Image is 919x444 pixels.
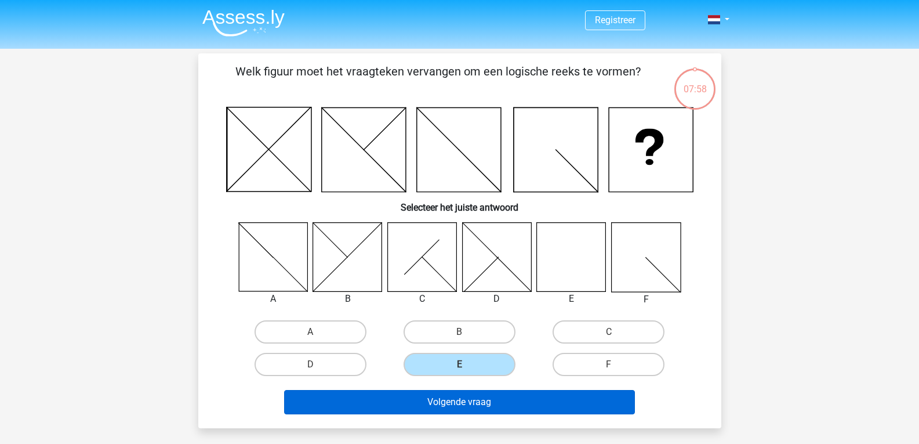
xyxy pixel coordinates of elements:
div: C [379,292,466,306]
a: Registreer [595,15,635,26]
label: C [553,320,664,344]
label: F [553,353,664,376]
label: E [404,353,515,376]
div: E [528,292,615,306]
img: Assessly [202,9,285,37]
div: F [602,293,690,306]
div: 07:58 [673,67,717,96]
div: B [304,292,391,306]
div: D [453,292,541,306]
label: D [255,353,366,376]
label: A [255,320,366,344]
button: Volgende vraag [284,390,635,414]
p: Welk figuur moet het vraagteken vervangen om een logische reeks te vormen? [217,63,659,98]
label: B [404,320,515,344]
div: A [230,292,317,306]
h6: Selecteer het juiste antwoord [217,193,703,213]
